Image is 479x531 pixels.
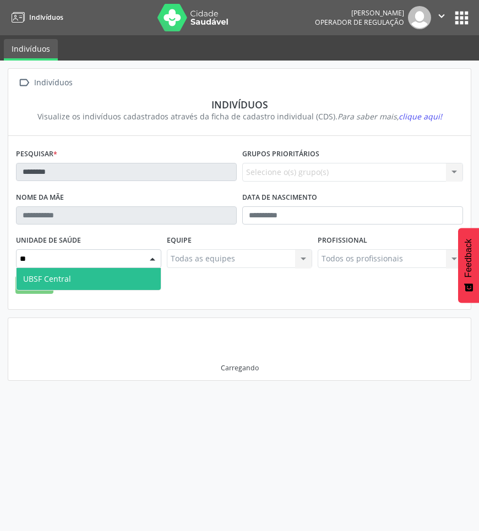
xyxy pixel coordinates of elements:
img: img [408,6,431,29]
label: Data de nascimento [242,189,317,206]
label: Grupos prioritários [242,146,319,163]
span: clique aqui! [399,111,442,122]
button: Buscar [15,276,53,294]
button:  [431,6,452,29]
div: Indivíduos [24,98,455,111]
label: Unidade de saúde [16,232,81,249]
div: Visualize os indivíduos cadastrados através da ficha de cadastro individual (CDS). [24,111,455,122]
i:  [436,10,448,22]
label: Pesquisar [16,146,57,163]
label: Nome da mãe [16,189,64,206]
button: apps [452,8,471,28]
label: Profissional [318,232,367,249]
i: Para saber mais, [338,111,442,122]
div: Indivíduos [32,75,74,91]
label: Equipe [167,232,192,249]
button: Feedback - Mostrar pesquisa [458,228,479,303]
a: Indivíduos [8,8,63,26]
i:  [16,75,32,91]
span: Operador de regulação [315,18,404,27]
span: Indivíduos [29,13,63,22]
div: [PERSON_NAME] [315,8,404,18]
div: Carregando [221,363,259,373]
a: Indivíduos [4,39,58,61]
span: UBSF Central [23,273,71,284]
a:  Indivíduos [16,75,74,91]
span: Feedback [464,239,473,277]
